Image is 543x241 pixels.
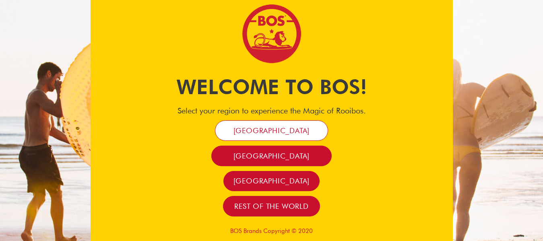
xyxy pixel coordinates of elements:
[234,202,309,211] span: Rest of the world
[233,126,310,135] span: [GEOGRAPHIC_DATA]
[223,196,320,216] a: Rest of the world
[91,106,453,115] h4: Select your region to experience the Magic of Rooibos.
[242,4,302,64] img: Bos Brands
[91,227,453,235] p: BOS Brands Copyright © 2020
[223,171,319,192] a: [GEOGRAPHIC_DATA]
[211,146,332,166] a: [GEOGRAPHIC_DATA]
[91,73,453,101] h1: Welcome to BOS!
[215,120,328,141] a: [GEOGRAPHIC_DATA]
[233,176,310,185] span: [GEOGRAPHIC_DATA]
[233,151,310,161] span: [GEOGRAPHIC_DATA]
